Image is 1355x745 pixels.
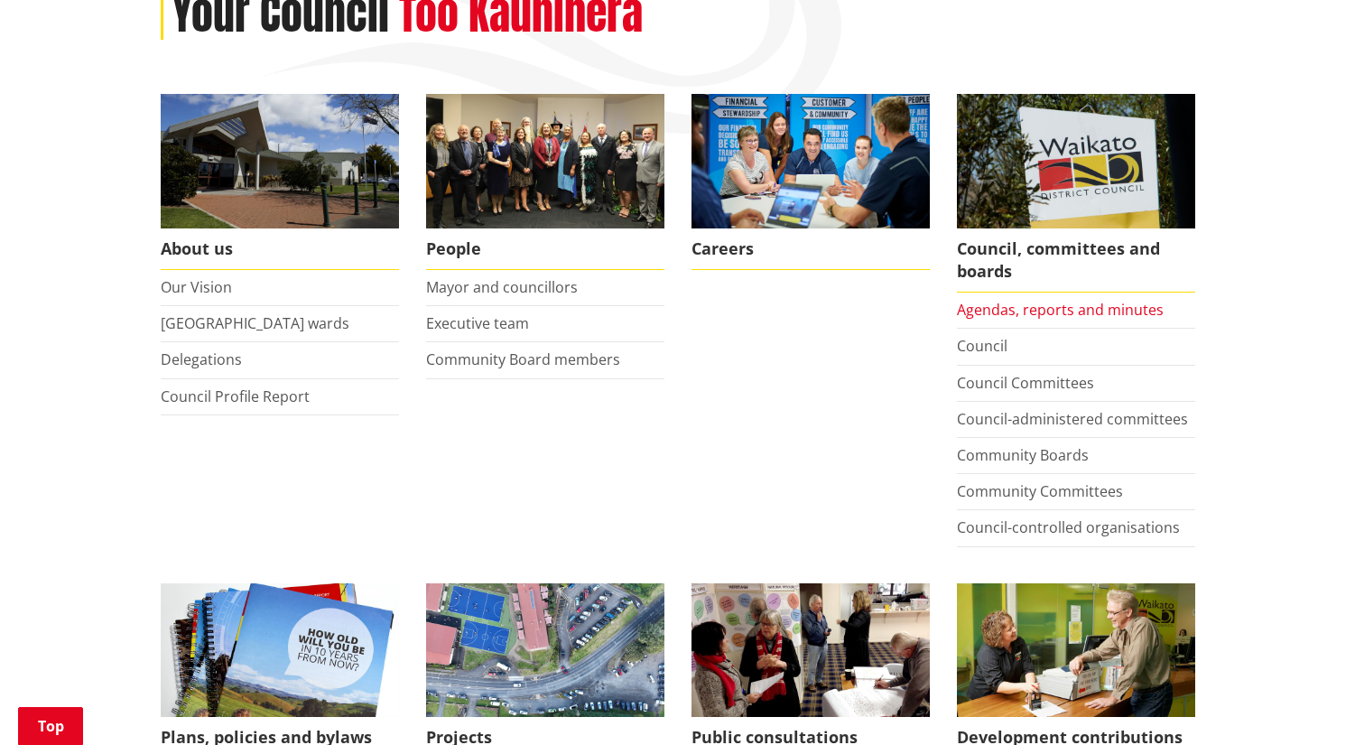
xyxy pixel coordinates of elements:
[161,228,399,270] span: About us
[426,583,664,718] img: DJI_0336
[1272,669,1337,734] iframe: Messenger Launcher
[957,336,1007,356] a: Council
[161,583,399,718] img: Long Term Plan
[161,349,242,369] a: Delegations
[957,94,1195,293] a: Waikato-District-Council-sign Council, committees and boards
[691,94,930,270] a: Careers
[957,300,1164,320] a: Agendas, reports and minutes
[957,445,1089,465] a: Community Boards
[957,409,1188,429] a: Council-administered committees
[957,228,1195,293] span: Council, committees and boards
[691,228,930,270] span: Careers
[957,373,1094,393] a: Council Committees
[426,228,664,270] span: People
[161,94,399,228] img: WDC Building 0015
[426,94,664,228] img: 2022 Council
[957,517,1180,537] a: Council-controlled organisations
[426,94,664,270] a: 2022 Council People
[957,481,1123,501] a: Community Committees
[18,707,83,745] a: Top
[426,349,620,369] a: Community Board members
[957,583,1195,718] img: Fees
[161,313,349,333] a: [GEOGRAPHIC_DATA] wards
[161,277,232,297] a: Our Vision
[161,386,310,406] a: Council Profile Report
[426,313,529,333] a: Executive team
[426,277,578,297] a: Mayor and councillors
[161,94,399,270] a: WDC Building 0015 About us
[691,583,930,718] img: public-consultations
[691,94,930,228] img: Office staff in meeting - Career page
[957,94,1195,228] img: Waikato-District-Council-sign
